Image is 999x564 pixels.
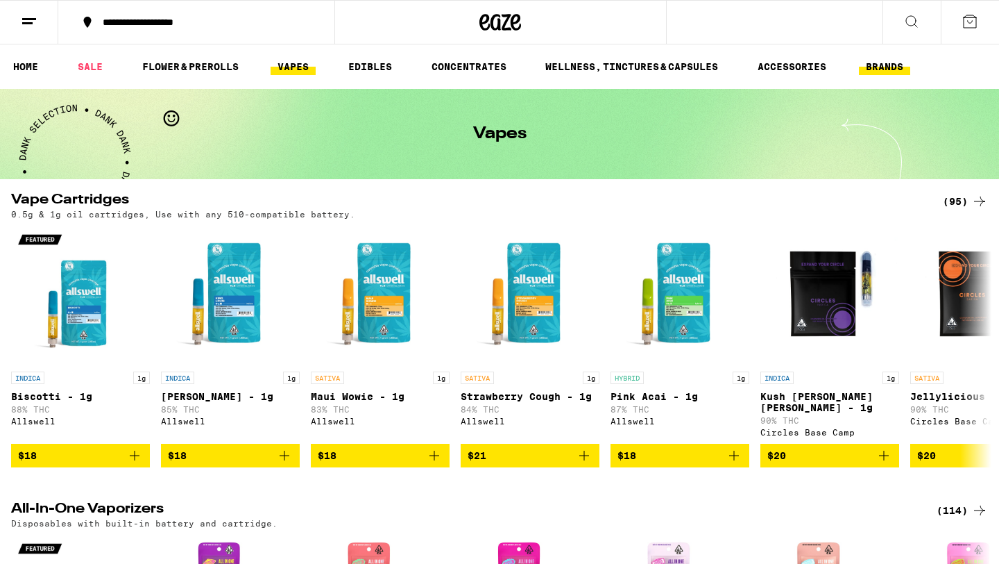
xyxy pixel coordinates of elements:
h2: All-In-One Vaporizers [11,502,920,519]
p: 84% THC [461,405,599,414]
a: (95) [943,193,988,210]
a: (114) [937,502,988,519]
div: Allswell [610,417,749,426]
a: HOME [6,58,45,75]
p: 87% THC [610,405,749,414]
p: SATIVA [311,372,344,384]
div: Circles Base Camp [760,428,899,437]
img: Allswell - Pink Acai - 1g [610,226,749,365]
p: HYBRID [610,372,644,384]
span: $18 [168,450,187,461]
p: 1g [283,372,300,384]
p: Biscotti - 1g [11,391,150,402]
p: INDICA [161,372,194,384]
img: Allswell - Biscotti - 1g [11,226,150,365]
p: 88% THC [11,405,150,414]
img: Allswell - Strawberry Cough - 1g [461,226,599,365]
a: CONCENTRATES [425,58,513,75]
h1: Vapes [473,126,527,142]
div: Allswell [461,417,599,426]
p: 1g [733,372,749,384]
h2: Vape Cartridges [11,193,920,210]
span: $18 [318,450,336,461]
img: Allswell - Maui Wowie - 1g [311,226,450,365]
a: Open page for Pink Acai - 1g from Allswell [610,226,749,444]
button: Add to bag [760,444,899,467]
p: 1g [583,372,599,384]
button: Add to bag [311,444,450,467]
button: Add to bag [161,444,300,467]
a: WELLNESS, TINCTURES & CAPSULES [538,58,725,75]
div: Allswell [311,417,450,426]
div: Allswell [161,417,300,426]
p: Strawberry Cough - 1g [461,391,599,402]
button: Add to bag [461,444,599,467]
p: SATIVA [461,372,494,384]
div: Allswell [11,417,150,426]
button: Add to bag [610,444,749,467]
a: VAPES [271,58,316,75]
a: Open page for Maui Wowie - 1g from Allswell [311,226,450,444]
span: $18 [617,450,636,461]
span: $18 [18,450,37,461]
a: Open page for Biscotti - 1g from Allswell [11,226,150,444]
a: SALE [71,58,110,75]
a: FLOWER & PREROLLS [135,58,246,75]
a: Open page for King Louis XIII - 1g from Allswell [161,226,300,444]
a: Open page for Strawberry Cough - 1g from Allswell [461,226,599,444]
a: EDIBLES [341,58,399,75]
button: BRANDS [859,58,910,75]
img: Allswell - King Louis XIII - 1g [161,226,300,365]
p: INDICA [760,372,794,384]
p: 0.5g & 1g oil cartridges, Use with any 510-compatible battery. [11,210,355,219]
p: Pink Acai - 1g [610,391,749,402]
button: Add to bag [11,444,150,467]
p: 90% THC [760,416,899,425]
span: Help [32,10,60,22]
p: Kush [PERSON_NAME] [PERSON_NAME] - 1g [760,391,899,413]
a: ACCESSORIES [751,58,833,75]
p: 85% THC [161,405,300,414]
p: 83% THC [311,405,450,414]
p: 1g [133,372,150,384]
span: $21 [468,450,486,461]
span: $20 [917,450,936,461]
p: INDICA [11,372,44,384]
a: Open page for Kush Berry Bliss - 1g from Circles Base Camp [760,226,899,444]
span: $20 [767,450,786,461]
p: Disposables with built-in battery and cartridge. [11,519,277,528]
p: SATIVA [910,372,943,384]
p: [PERSON_NAME] - 1g [161,391,300,402]
p: 1g [433,372,450,384]
p: Maui Wowie - 1g [311,391,450,402]
p: 1g [882,372,899,384]
img: Circles Base Camp - Kush Berry Bliss - 1g [760,226,899,365]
